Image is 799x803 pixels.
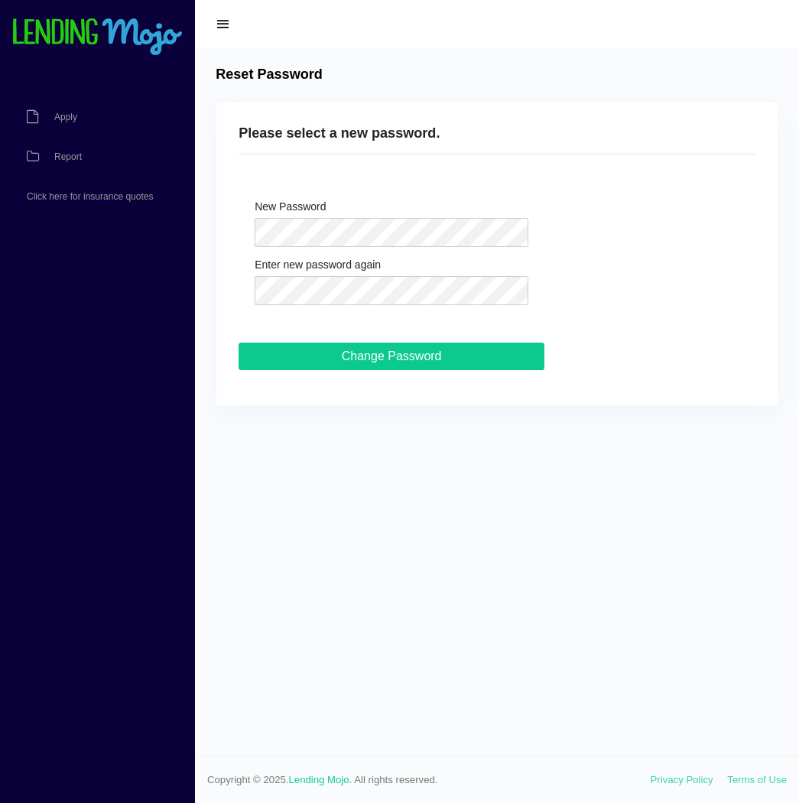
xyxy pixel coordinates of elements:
[11,18,184,57] img: logo-small.png
[727,774,787,785] a: Terms of Use
[651,774,713,785] a: Privacy Policy
[255,201,326,212] label: New Password
[239,343,544,370] input: Change Password
[239,125,755,142] h4: Please select a new password.
[216,67,323,83] h4: Reset Password
[54,152,82,161] span: Report
[255,259,381,270] label: Enter new password again
[27,192,153,201] span: Click here for insurance quotes
[54,112,77,122] span: Apply
[289,774,349,785] a: Lending Mojo
[207,772,651,788] span: Copyright © 2025. . All rights reserved.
